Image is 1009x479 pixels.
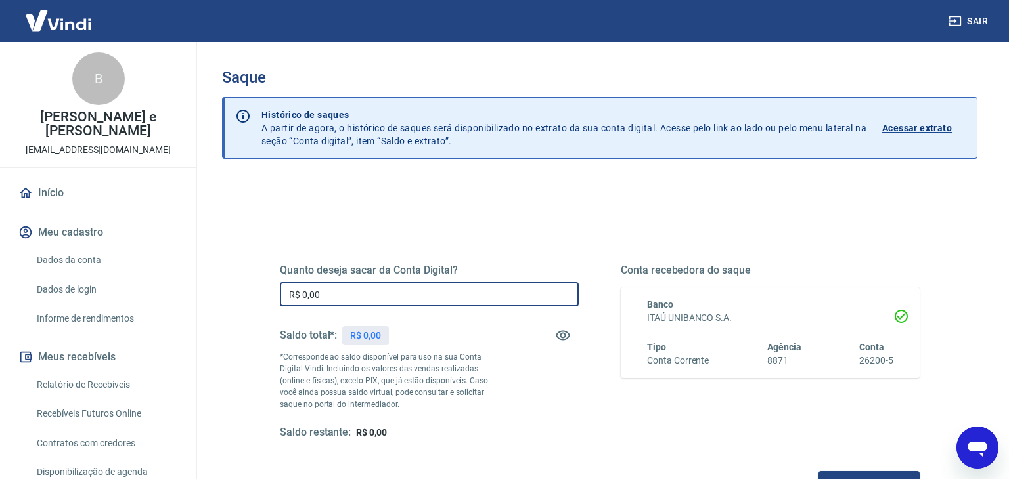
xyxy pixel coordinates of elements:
p: Histórico de saques [261,108,866,121]
h5: Conta recebedora do saque [621,264,920,277]
p: [PERSON_NAME] e [PERSON_NAME] [11,110,186,138]
p: A partir de agora, o histórico de saques será disponibilizado no extrato da sua conta digital. Ac... [261,108,866,148]
img: Vindi [16,1,101,41]
h6: 26200-5 [859,354,893,367]
button: Meu cadastro [16,218,181,247]
a: Início [16,178,181,207]
button: Meus recebíveis [16,343,181,371]
h5: Quanto deseja sacar da Conta Digital? [280,264,579,277]
a: Informe de rendimentos [32,305,181,332]
h6: ITAÚ UNIBANCO S.A. [647,311,893,325]
h5: Saldo total*: [280,329,337,342]
a: Dados de login [32,276,181,303]
h3: Saque [222,68,977,87]
a: Relatório de Recebíveis [32,371,181,398]
a: Contratos com credores [32,430,181,457]
h6: 8871 [767,354,801,367]
p: Acessar extrato [882,121,952,135]
a: Dados da conta [32,247,181,274]
a: Acessar extrato [882,108,966,148]
p: [EMAIL_ADDRESS][DOMAIN_NAME] [26,143,171,157]
p: *Corresponde ao saldo disponível para uso na sua Conta Digital Vindi. Incluindo os valores das ve... [280,351,504,410]
h5: Saldo restante: [280,426,351,440]
span: Banco [647,299,673,310]
h6: Conta Corrente [647,354,709,367]
span: Tipo [647,342,666,352]
button: Sair [946,9,993,33]
a: Recebíveis Futuros Online [32,400,181,427]
div: B [72,52,125,105]
span: Agência [767,342,801,352]
iframe: Botão para abrir a janela de mensagens [956,427,998,469]
span: Conta [859,342,884,352]
span: R$ 0,00 [356,427,387,438]
p: R$ 0,00 [350,329,381,343]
